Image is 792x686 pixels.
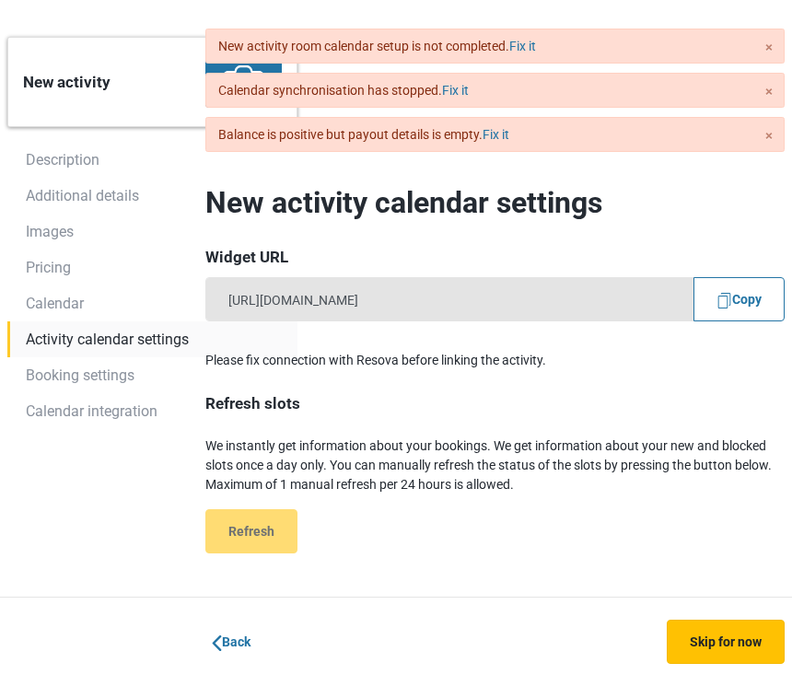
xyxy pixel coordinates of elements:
a: Pricing [7,250,297,285]
a: Skip for now [667,620,785,664]
img: icon-chevron-left.svg [212,635,222,651]
a: close [765,81,773,102]
p: New activity calendar settings [205,181,785,224]
p: Refresh slots [205,392,785,414]
a: Calendar integration [7,393,297,429]
button: Back [211,620,274,664]
a: Booking settings [7,357,297,393]
a: Calendar [7,285,297,321]
img: Copy [716,293,732,308]
a: Description [7,142,297,178]
span: New activity [23,71,191,93]
button: Copy [693,277,785,321]
a: Images [7,214,297,250]
a: Fix it [442,83,469,98]
a: Additional details [7,178,297,214]
div: Calendar synchronisation has stopped. [205,73,785,108]
div: Balance is positive but payout details is empty. [205,117,785,152]
a: Fix it [509,39,536,53]
div: New activity room calendar setup is not completed. [205,29,785,64]
p: Please fix connection with Resova before linking the activity. [205,351,785,370]
a: close [765,37,773,58]
a: Activity calendar settings [7,321,297,357]
a: Fix it [483,127,509,142]
span: Skip for now [690,634,762,649]
input: https://nowescape.com/api/ics/{hash}.ics?mode=available [205,277,694,321]
p: We instantly get information about your bookings. We get information about your new and blocked s... [205,436,785,494]
p: Widget URL [205,246,785,268]
a: close [765,125,773,146]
